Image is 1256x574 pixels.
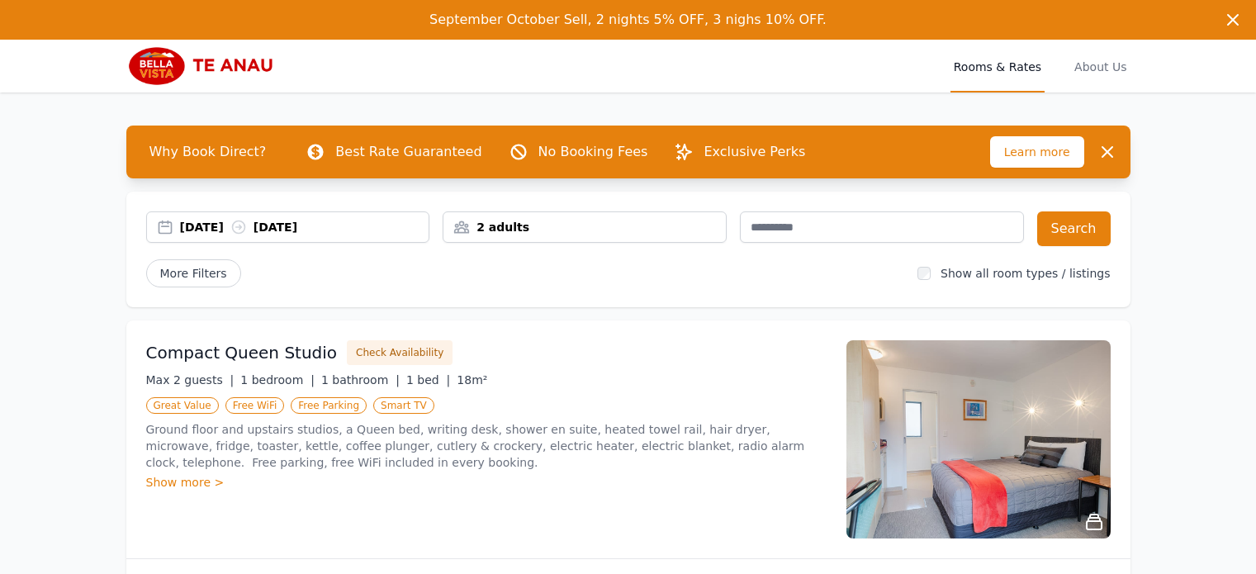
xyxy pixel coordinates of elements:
p: Exclusive Perks [704,142,805,162]
div: Show more > [146,474,827,491]
div: [DATE] [DATE] [180,219,429,235]
span: Learn more [990,136,1084,168]
span: 1 bathroom | [321,373,400,387]
h3: Compact Queen Studio [146,341,338,364]
div: 2 adults [443,219,726,235]
span: Smart TV [373,397,434,414]
a: About Us [1071,40,1130,93]
label: Show all room types / listings [941,267,1110,280]
span: Why Book Direct? [136,135,280,168]
p: No Booking Fees [538,142,648,162]
span: Free WiFi [225,397,285,414]
span: 1 bedroom | [240,373,315,387]
button: Check Availability [347,340,453,365]
span: 1 bed | [406,373,450,387]
span: 18m² [457,373,487,387]
span: Max 2 guests | [146,373,235,387]
span: September October Sell, 2 nights 5% OFF, 3 nighs 10% OFF. [429,12,827,27]
span: Great Value [146,397,219,414]
span: Free Parking [291,397,367,414]
p: Ground floor and upstairs studios, a Queen bed, writing desk, shower en suite, heated towel rail,... [146,421,827,471]
button: Search [1037,211,1111,246]
span: More Filters [146,259,241,287]
p: Best Rate Guaranteed [335,142,481,162]
a: Rooms & Rates [950,40,1045,93]
img: Bella Vista Te Anau [126,46,286,86]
